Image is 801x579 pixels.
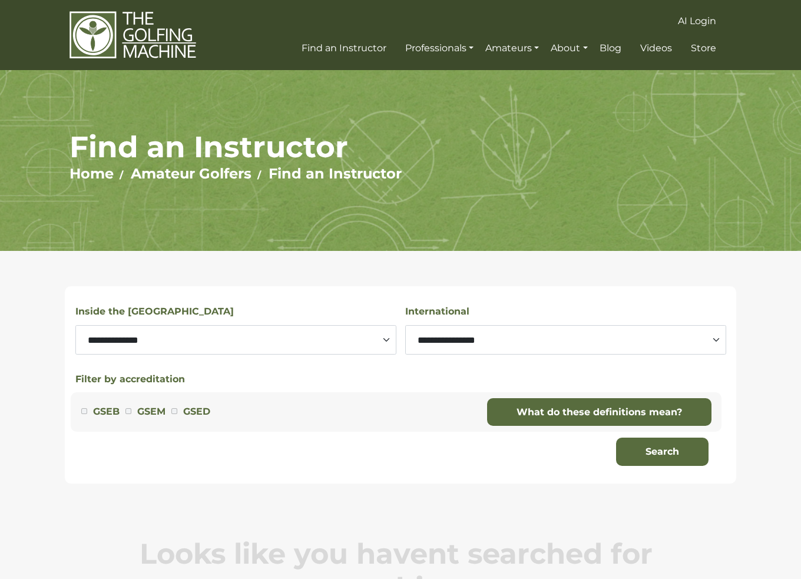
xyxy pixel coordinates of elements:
span: Find an Instructor [302,42,386,54]
select: Select a state [75,325,396,355]
a: Find an Instructor [299,38,389,59]
a: What do these definitions mean? [487,398,711,426]
img: The Golfing Machine [69,11,196,59]
a: Amateur Golfers [131,165,251,182]
label: Inside the [GEOGRAPHIC_DATA] [75,304,234,319]
label: GSED [183,404,210,419]
span: Videos [640,42,672,54]
button: Search [616,438,709,466]
a: AI Login [675,11,719,32]
label: GSEM [137,404,166,419]
button: Filter by accreditation [75,372,185,386]
a: Find an Instructor [269,165,402,182]
a: Store [688,38,719,59]
span: Store [691,42,716,54]
a: About [548,38,590,59]
span: AI Login [678,15,716,27]
a: Amateurs [482,38,542,59]
h1: Find an Instructor [69,129,732,165]
a: Videos [637,38,675,59]
span: Blog [600,42,621,54]
a: Blog [597,38,624,59]
a: Home [69,165,114,182]
select: Select a country [405,325,726,355]
label: International [405,304,469,319]
label: GSEB [93,404,120,419]
a: Professionals [402,38,476,59]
